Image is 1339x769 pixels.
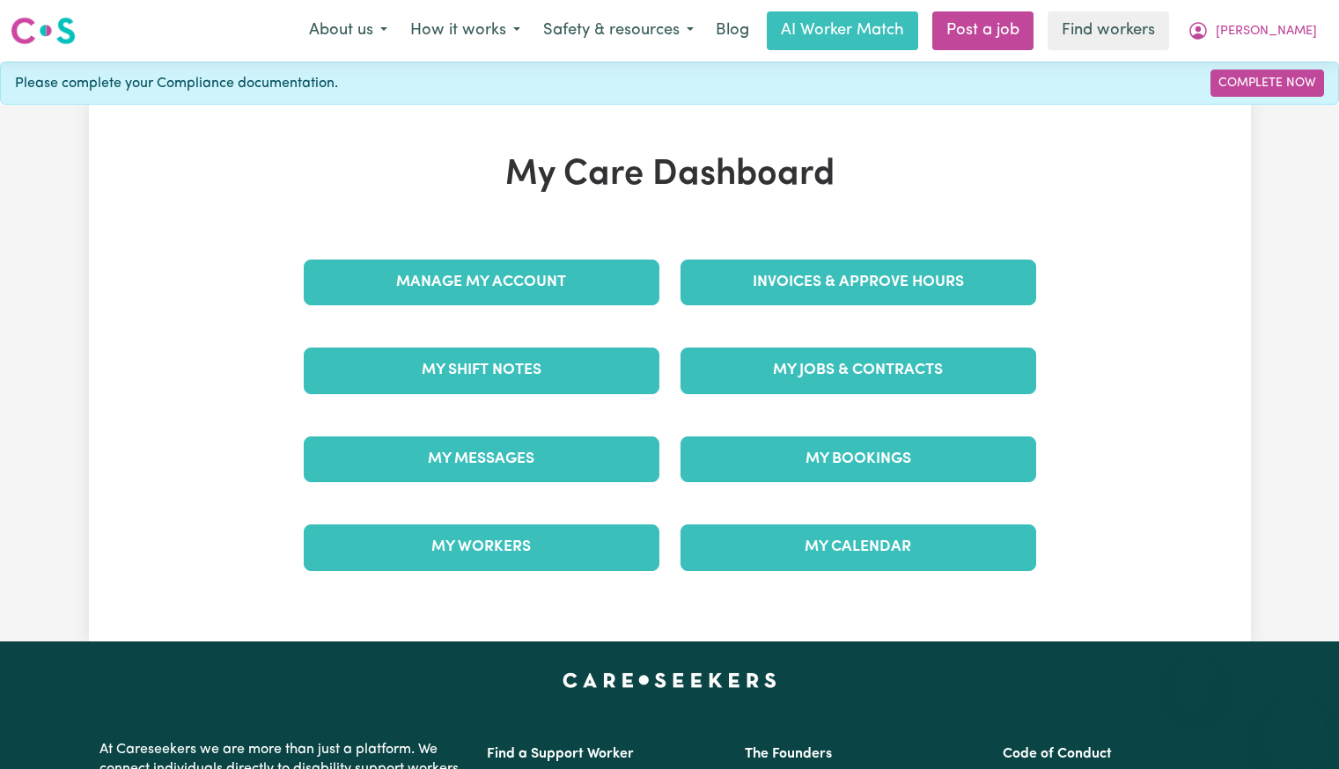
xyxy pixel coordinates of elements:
[1216,22,1317,41] span: [PERSON_NAME]
[1003,747,1112,761] a: Code of Conduct
[304,260,659,305] a: Manage My Account
[293,154,1047,196] h1: My Care Dashboard
[304,436,659,482] a: My Messages
[1210,70,1324,97] a: Complete Now
[1269,699,1325,755] iframe: Button to launch messaging window
[487,747,634,761] a: Find a Support Worker
[304,348,659,393] a: My Shift Notes
[705,11,760,50] a: Blog
[767,11,918,50] a: AI Worker Match
[298,12,399,49] button: About us
[745,747,832,761] a: The Founders
[304,524,659,570] a: My Workers
[532,12,705,49] button: Safety & resources
[11,15,76,47] img: Careseekers logo
[681,436,1036,482] a: My Bookings
[681,524,1036,570] a: My Calendar
[681,348,1036,393] a: My Jobs & Contracts
[932,11,1034,50] a: Post a job
[563,673,776,687] a: Careseekers home page
[399,12,532,49] button: How it works
[15,73,338,94] span: Please complete your Compliance documentation.
[1177,656,1212,692] iframe: Close message
[1048,11,1169,50] a: Find workers
[681,260,1036,305] a: Invoices & Approve Hours
[11,11,76,51] a: Careseekers logo
[1176,12,1328,49] button: My Account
